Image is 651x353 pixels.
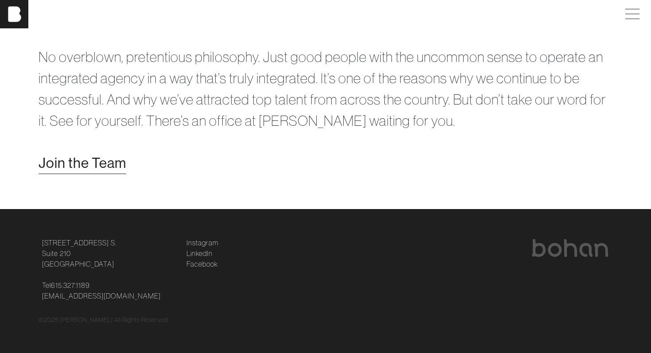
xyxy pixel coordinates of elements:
[60,315,169,325] p: [PERSON_NAME] | All Rights Reserved.
[531,239,609,257] img: bohan logo
[42,237,116,269] a: [STREET_ADDRESS] S.Suite 210[GEOGRAPHIC_DATA]
[39,152,126,174] a: Join the Team
[186,237,218,248] a: Instagram
[42,280,176,301] p: Tel
[39,46,612,131] p: No overblown, pretentious philosophy. Just good people with the uncommon sense to operate an inte...
[51,280,90,291] a: 615.327.1189
[42,291,161,301] a: [EMAIL_ADDRESS][DOMAIN_NAME]
[39,315,612,325] div: © 2025
[186,259,218,269] a: Facebook
[186,248,213,259] a: LinkedIn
